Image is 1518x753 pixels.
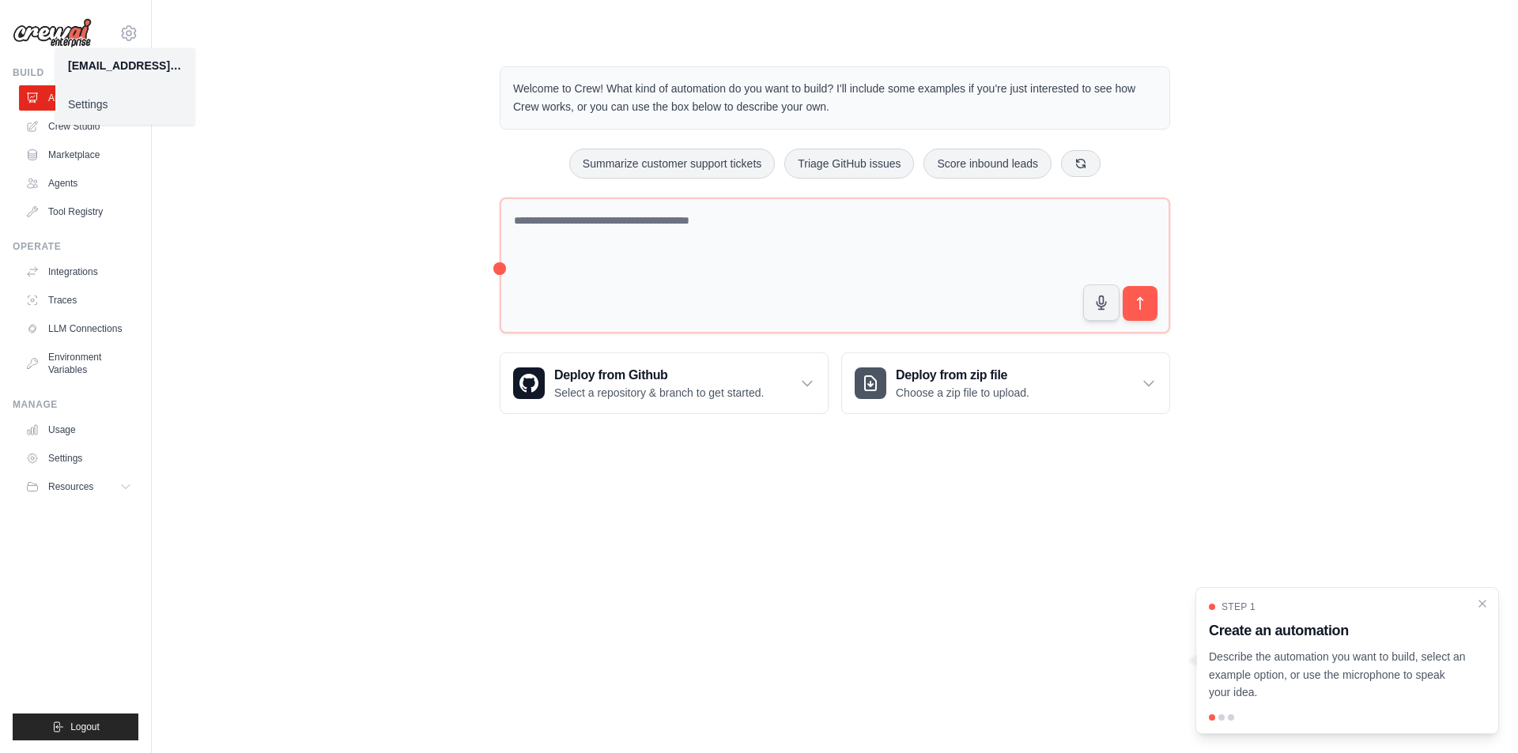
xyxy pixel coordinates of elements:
a: Integrations [19,259,138,284]
h3: Deploy from zip file [896,366,1029,385]
h3: Create an automation [1209,619,1467,642]
button: Score inbound leads [923,149,1052,179]
button: Resources [19,474,138,499]
p: Describe the automation you want to build, select an example option, or use the microphone to spe... [1209,648,1467,702]
div: Build [13,66,138,79]
p: Choose a zip file to upload. [896,385,1029,401]
button: Logout [13,713,138,740]
a: Marketplace [19,142,138,168]
div: Operate [13,240,138,253]
iframe: Chat Widget [1439,677,1518,753]
img: Logo [13,18,92,48]
a: LLM Connections [19,316,138,341]
a: Settings [19,446,138,471]
div: Manage [13,398,138,411]
a: Usage [19,417,138,442]
div: [EMAIL_ADDRESS][DOMAIN_NAME] [68,58,182,73]
span: Step 1 [1222,601,1256,613]
a: Agents [19,171,138,196]
span: Logout [70,721,100,733]
a: Environment Variables [19,344,138,382]
p: Welcome to Crew! What kind of automation do you want to build? I'll include some examples if you'... [513,80,1157,116]
button: Close walkthrough [1476,597,1489,610]
a: Settings [55,90,194,119]
a: Automations [19,85,138,111]
a: Crew Studio [19,114,138,139]
h3: Deploy from Github [554,366,764,385]
p: Select a repository & branch to get started. [554,385,764,401]
button: Summarize customer support tickets [569,149,775,179]
a: Tool Registry [19,199,138,224]
button: Triage GitHub issues [784,149,914,179]
div: Widget de chat [1439,677,1518,753]
a: Traces [19,288,138,313]
span: Resources [48,480,93,493]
